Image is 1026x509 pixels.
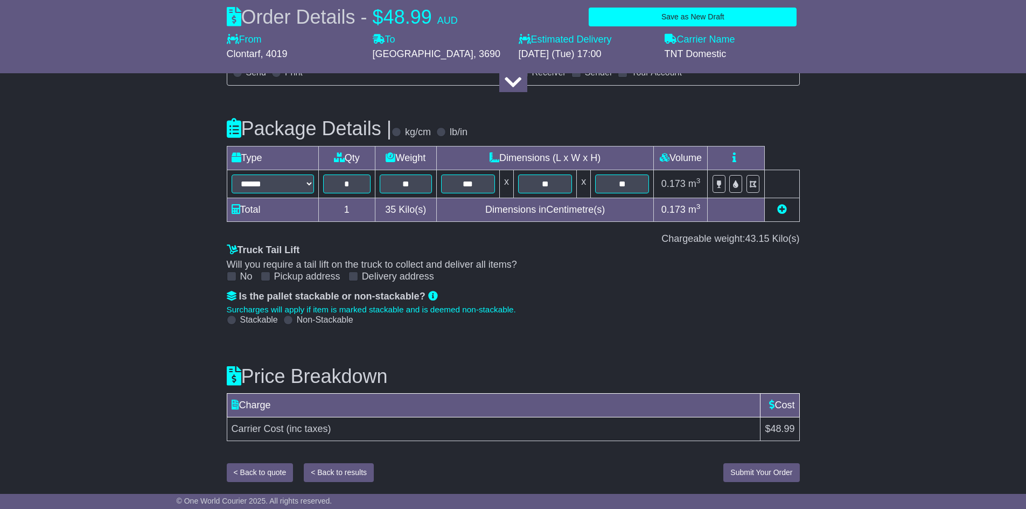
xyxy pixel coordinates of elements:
td: Qty [318,146,375,170]
label: Stackable [240,315,278,325]
div: [DATE] (Tue) 17:00 [519,48,654,60]
span: , 3690 [473,48,500,59]
span: 43.15 [745,233,769,244]
label: Pickup address [274,271,340,283]
td: Dimensions in Centimetre(s) [436,198,654,221]
span: Is the pallet stackable or non-stackable? [239,291,425,302]
sup: 3 [696,177,701,185]
button: Save as New Draft [589,8,797,26]
label: Non-Stackable [297,315,353,325]
a: Add new item [777,204,787,215]
span: $ [373,6,383,28]
label: Carrier Name [665,34,735,46]
label: lb/in [450,127,467,138]
td: Cost [760,394,799,417]
span: m [688,178,701,189]
td: x [500,170,514,198]
label: kg/cm [405,127,431,138]
button: Submit Your Order [723,463,799,482]
td: Type [227,146,318,170]
td: 1 [318,198,375,221]
span: 35 [385,204,396,215]
span: AUD [437,15,458,26]
td: Charge [227,394,760,417]
button: < Back to quote [227,463,294,482]
span: Clontarf [227,48,261,59]
span: © One World Courier 2025. All rights reserved. [177,497,332,505]
label: From [227,34,262,46]
span: 48.99 [383,6,432,28]
div: TNT Domestic [665,48,800,60]
span: [GEOGRAPHIC_DATA] [373,48,473,59]
h3: Package Details | [227,118,392,140]
span: Submit Your Order [730,468,792,477]
td: x [577,170,591,198]
td: Dimensions (L x W x H) [436,146,654,170]
button: < Back to results [304,463,374,482]
span: (inc taxes) [287,423,331,434]
label: To [373,34,395,46]
span: m [688,204,701,215]
span: Carrier Cost [232,423,284,434]
span: 0.173 [661,178,686,189]
sup: 3 [696,203,701,211]
td: Kilo(s) [375,198,436,221]
span: , 4019 [261,48,288,59]
span: 0.173 [661,204,686,215]
div: Will you require a tail lift on the truck to collect and deliver all items? [227,259,800,271]
td: Volume [654,146,708,170]
label: Truck Tail Lift [227,245,300,256]
td: Weight [375,146,436,170]
span: $48.99 [765,423,794,434]
div: Order Details - [227,5,458,29]
h3: Price Breakdown [227,366,800,387]
label: Delivery address [362,271,434,283]
td: Total [227,198,318,221]
label: Estimated Delivery [519,34,654,46]
div: Chargeable weight: Kilo(s) [227,233,800,245]
label: No [240,271,253,283]
div: Surcharges will apply if item is marked stackable and is deemed non-stackable. [227,305,800,315]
